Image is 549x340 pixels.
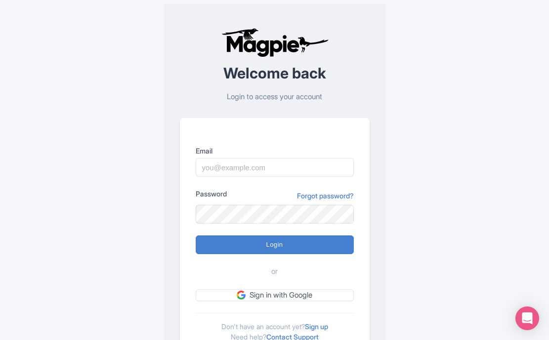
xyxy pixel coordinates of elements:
label: Email [196,146,354,156]
a: Sign in with Google [196,289,354,302]
label: Password [196,189,227,199]
a: Forgot password? [297,190,354,201]
h2: Welcome back [180,65,370,81]
span: or [271,266,278,277]
input: you@example.com [196,158,354,177]
img: google.svg [237,291,246,300]
a: Sign up [305,322,328,331]
p: Login to access your account [180,91,370,103]
input: Login [196,235,354,254]
div: Open Intercom Messenger [515,306,539,330]
img: logo-ab69f6fb50320c5b225c76a69d11143b.png [219,28,330,57]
